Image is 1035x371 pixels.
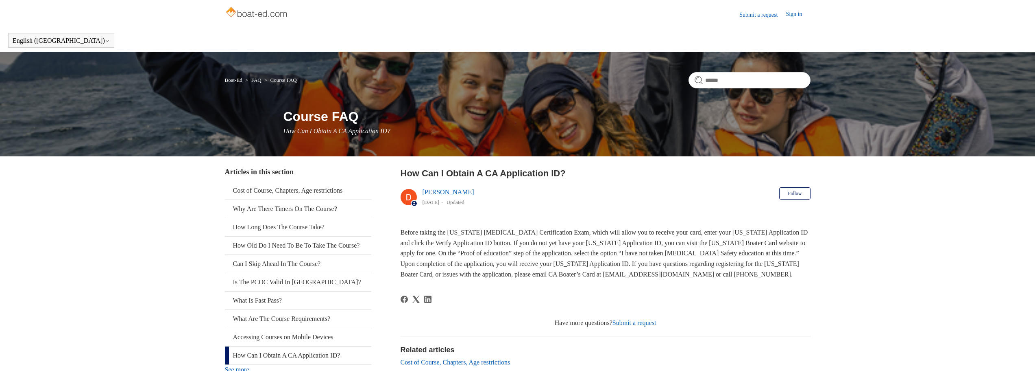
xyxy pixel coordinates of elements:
[401,167,811,180] h2: How Can I Obtain A CA Application ID?
[225,77,242,83] a: Boat-Ed
[424,296,431,303] a: LinkedIn
[225,292,371,310] a: What Is Fast Pass?
[401,359,510,366] a: Cost of Course, Chapters, Age restrictions
[225,310,371,328] a: What Are The Course Requirements?
[225,237,371,255] a: How Old Do I Need To Be To Take The Course?
[225,200,371,218] a: Why Are There Timers On The Course?
[225,5,290,21] img: Boat-Ed Help Center home page
[225,182,371,200] a: Cost of Course, Chapters, Age restrictions
[270,77,297,83] a: Course FAQ
[423,199,440,205] time: 03/01/2024, 13:15
[263,77,297,83] li: Course FAQ
[739,11,786,19] a: Submit a request
[612,319,656,326] a: Submit a request
[401,318,811,328] div: Have more questions?
[423,189,474,195] a: [PERSON_NAME]
[251,77,261,83] a: FAQ
[283,107,811,126] h1: Course FAQ
[412,296,420,303] a: X Corp
[401,296,408,303] a: Facebook
[447,199,464,205] li: Updated
[401,345,811,356] h2: Related articles
[225,273,371,291] a: Is The PCOC Valid In [GEOGRAPHIC_DATA]?
[13,37,110,44] button: English ([GEOGRAPHIC_DATA])
[786,10,810,20] a: Sign in
[225,347,371,364] a: How Can I Obtain A CA Application ID?
[225,168,294,176] span: Articles in this section
[225,255,371,273] a: Can I Skip Ahead In The Course?
[779,187,810,200] button: Follow Article
[225,328,371,346] a: Accessing Courses on Mobile Devices
[424,296,431,303] svg: Share this page on LinkedIn
[401,229,808,277] span: Before taking the [US_STATE] [MEDICAL_DATA] Certification Exam, which will allow you to receive y...
[412,296,420,303] svg: Share this page on X Corp
[244,77,263,83] li: FAQ
[401,296,408,303] svg: Share this page on Facebook
[225,218,371,236] a: How Long Does The Course Take?
[283,127,390,134] span: How Can I Obtain A CA Application ID?
[225,77,244,83] li: Boat-Ed
[689,72,811,88] input: Search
